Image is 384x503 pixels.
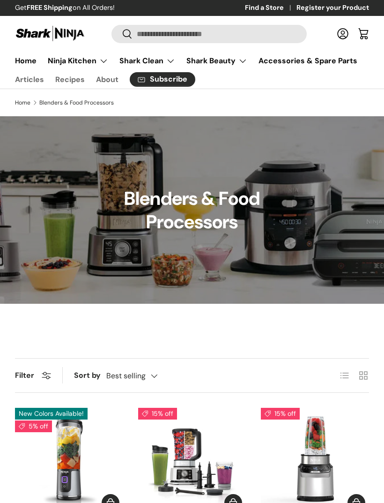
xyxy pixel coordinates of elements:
span: Best selling [106,371,146,380]
a: Recipes [55,70,85,89]
summary: Shark Clean [114,52,181,70]
h1: Blenders & Food Processors [77,187,307,233]
a: Shark Beauty [186,52,247,70]
a: Blenders & Food Processors [39,100,114,105]
img: Shark Ninja Philippines [15,24,85,43]
a: Find a Store [245,3,296,13]
a: Shark Clean [119,52,175,70]
a: Subscribe [130,72,195,87]
nav: Primary [15,52,369,70]
a: Register your Product [296,3,369,13]
span: New Colors Available! [15,408,88,420]
a: Accessories & Spare Parts [258,52,357,70]
a: Ninja Kitchen [48,52,108,70]
a: Home [15,52,37,70]
p: Get on All Orders! [15,3,115,13]
span: Subscribe [150,75,187,83]
a: Home [15,100,30,105]
summary: Shark Beauty [181,52,253,70]
a: About [96,70,118,89]
button: Filter [15,370,51,380]
nav: Secondary [15,70,369,89]
span: Filter [15,370,34,380]
label: Sort by [74,370,106,381]
nav: Breadcrumbs [15,98,369,107]
strong: FREE Shipping [27,3,73,12]
span: 15% off [261,408,300,420]
span: 5% off [15,420,52,432]
button: Best selling [106,368,177,384]
a: Articles [15,70,44,89]
span: 15% off [138,408,177,420]
summary: Ninja Kitchen [42,52,114,70]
